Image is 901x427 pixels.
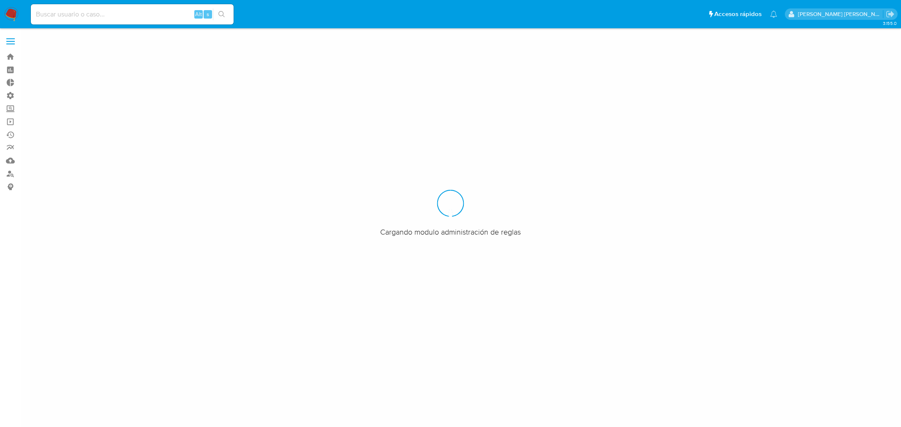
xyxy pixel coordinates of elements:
[798,10,883,18] p: mercedes.medrano@mercadolibre.com
[380,227,521,237] span: Cargando modulo administración de reglas
[213,8,230,20] button: search-icon
[770,11,777,18] a: Notificaciones
[207,10,209,18] span: s
[195,10,202,18] span: Alt
[886,10,895,19] a: Salir
[31,9,234,20] input: Buscar usuario o caso...
[714,10,762,19] span: Accesos rápidos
